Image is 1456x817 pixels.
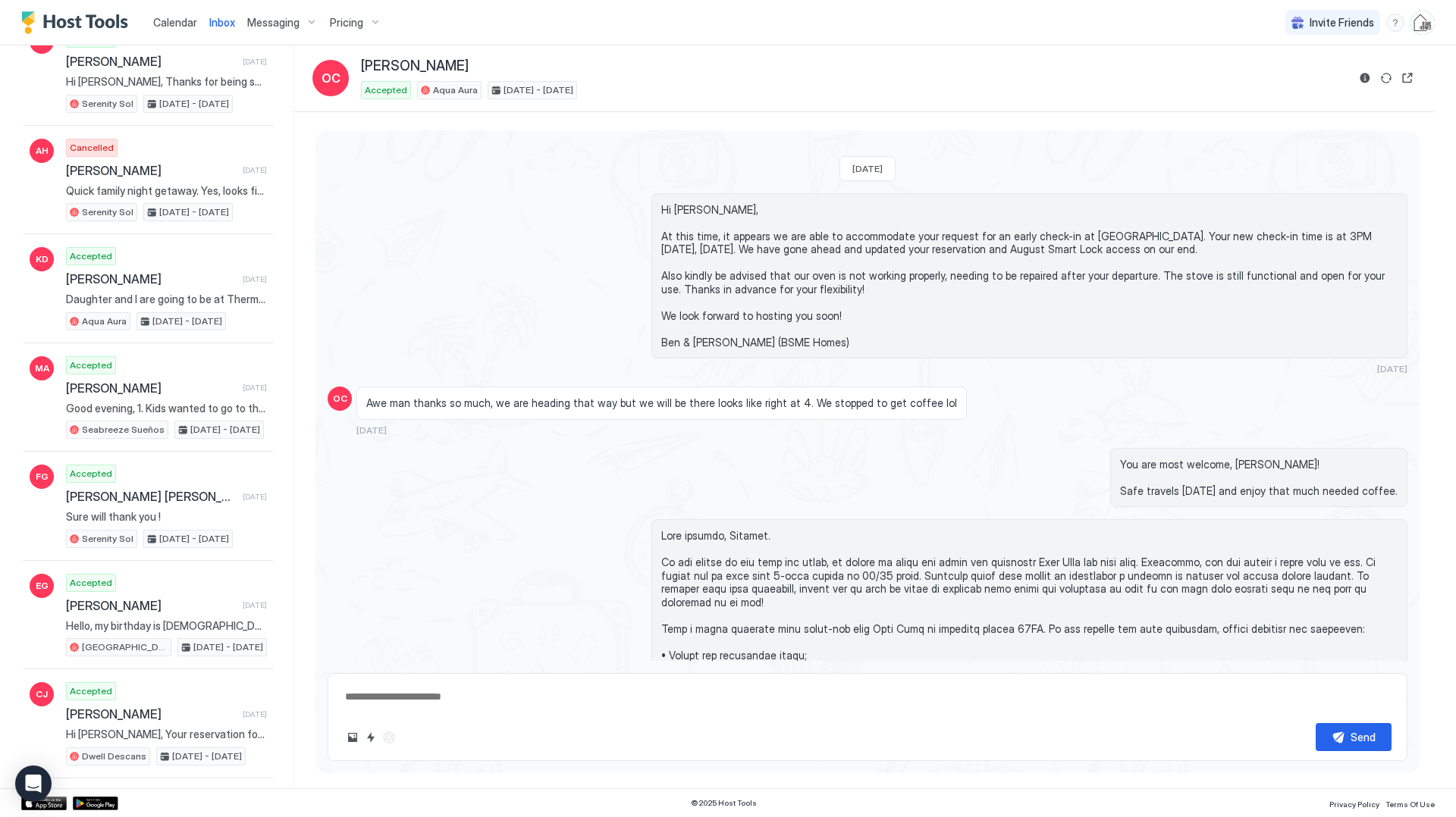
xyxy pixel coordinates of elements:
span: Daughter and I are going to be at Thermal Track driving in a BMW M school training [66,293,267,306]
a: Privacy Policy [1329,795,1379,811]
button: Open reservation [1398,69,1417,87]
span: Dwell Descans [82,750,146,763]
span: Hi [PERSON_NAME], Your reservation for Dwell Descans has been revised to update the check-out dat... [66,728,267,741]
span: [PERSON_NAME] [66,380,237,396]
span: Inbox [209,16,235,29]
span: Serenity Sol [82,532,133,546]
a: App Store [21,797,67,810]
button: Send [1316,723,1392,751]
div: Send [1351,729,1376,745]
span: OC [322,69,340,87]
span: [DATE] [1377,363,1407,374]
span: EG [36,579,49,593]
span: Calendar [153,16,197,29]
span: [DATE] [356,424,387,436]
span: [PERSON_NAME] [361,58,469,75]
span: [DATE] - [DATE] [159,97,229,111]
span: Accepted [70,467,112,480]
span: [PERSON_NAME] [PERSON_NAME] [66,489,237,504]
span: [PERSON_NAME] [66,598,237,613]
span: Hi [PERSON_NAME], At this time, it appears we are able to accommodate your request for an early c... [661,203,1398,349]
button: Quick reply [362,728,380,747]
span: [DATE] [243,383,267,393]
span: MA [35,362,49,375]
span: Good evening, 1. Kids wanted to go to the beach 2. Yes 3. Yes 4. 5, no pets 5. No at all [66,402,267,415]
a: Inbox [209,14,235,30]
span: [DATE] - [DATE] [159,532,229,546]
button: Reservation information [1356,69,1374,87]
span: OC [333,392,347,405]
span: You are most welcome, [PERSON_NAME]! Safe travels [DATE] and enjoy that much needed coffee. [1120,458,1398,498]
span: [DATE] [243,165,267,175]
span: [PERSON_NAME] [66,706,237,722]
span: Cancelled [70,141,114,155]
span: Accepted [70,684,112,698]
span: Serenity Sol [82,97,133,111]
span: [GEOGRAPHIC_DATA] [82,640,168,654]
span: [DATE] [243,600,267,610]
span: Accepted [365,83,407,97]
span: Pricing [330,16,363,30]
a: Google Play Store [73,797,118,810]
span: [DATE] [243,57,267,67]
a: Calendar [153,14,197,30]
div: menu [1386,14,1404,32]
span: Quick family night getaway. Yes, looks fine. Rules are great. 2 adults, 3 children aged [DEMOGRAP... [66,184,267,198]
span: [DATE] - [DATE] [152,315,222,328]
span: [DATE] [243,492,267,502]
span: Messaging [247,16,300,30]
span: [DATE] - [DATE] [193,640,263,654]
span: Awe man thanks so much, we are heading that way but we will be there looks like right at 4. We st... [366,396,957,410]
a: Host Tools Logo [21,11,135,34]
span: Invite Friends [1310,16,1374,30]
button: Upload image [344,728,362,747]
span: [DATE] [243,709,267,719]
div: User profile [1410,11,1435,35]
span: Accepted [70,358,112,372]
span: [PERSON_NAME] [66,54,237,69]
span: Serenity Sol [82,205,133,219]
span: Seabreeze Sueños [82,423,165,437]
span: Accepted [70,249,112,263]
span: Privacy Policy [1329,800,1379,809]
span: Hello, my birthday is [DEMOGRAPHIC_DATA]. I live in the [GEOGRAPHIC_DATA][PERSON_NAME] and I'm pl... [66,619,267,633]
span: [DATE] - [DATE] [504,83,573,97]
span: © 2025 Host Tools [691,798,757,808]
span: [DATE] - [DATE] [159,205,229,219]
span: KD [36,252,49,266]
button: Sync reservation [1377,69,1395,87]
span: [PERSON_NAME] [66,271,237,286]
span: Terms Of Use [1385,800,1435,809]
span: Accepted [70,576,112,590]
span: CJ [36,687,48,701]
span: FG [36,470,49,484]
a: Terms Of Use [1385,795,1435,811]
span: [DATE] - [DATE] [190,423,260,437]
span: [DATE] - [DATE] [172,750,242,763]
span: Aqua Aura [433,83,478,97]
div: Open Intercom Messenger [15,765,52,802]
span: [DATE] [243,274,267,284]
span: AH [36,144,49,158]
span: [PERSON_NAME] [66,163,237,178]
span: Aqua Aura [82,315,127,328]
span: Hi [PERSON_NAME], Thanks for being such a great guest and taking good care of our home. We gladly... [66,75,267,89]
span: [DATE] [852,163,883,174]
span: Sure will thank you ! [66,510,267,524]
